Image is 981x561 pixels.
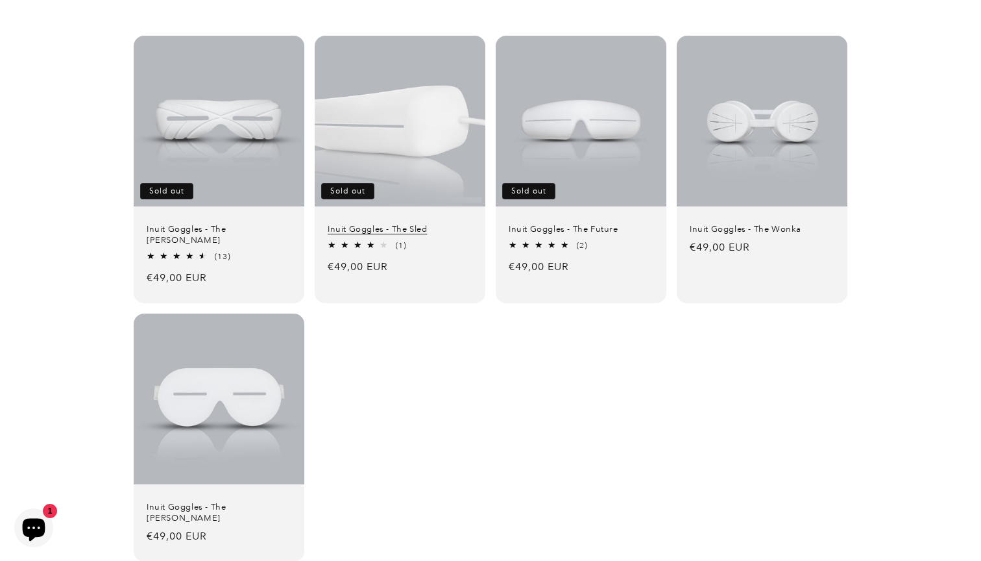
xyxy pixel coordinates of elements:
a: Inuit Goggles - The [PERSON_NAME] [147,502,291,524]
a: Inuit Goggles - The Sled [328,224,472,235]
a: Inuit Goggles - The Wonka [690,224,834,235]
inbox-online-store-chat: Shopify online store chat [10,508,57,551]
a: Inuit Goggles - The [PERSON_NAME] [147,224,291,246]
a: Inuit Goggles - The Future [509,224,653,235]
